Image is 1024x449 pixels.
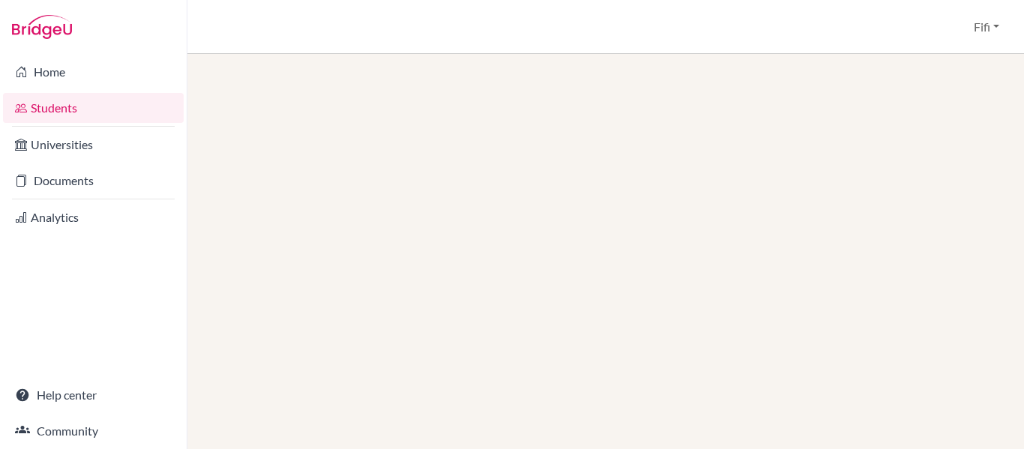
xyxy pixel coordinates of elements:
[3,416,184,446] a: Community
[3,166,184,196] a: Documents
[3,57,184,87] a: Home
[3,380,184,410] a: Help center
[3,130,184,160] a: Universities
[12,15,72,39] img: Bridge-U
[3,93,184,123] a: Students
[967,13,1006,41] button: Fifi
[3,202,184,232] a: Analytics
